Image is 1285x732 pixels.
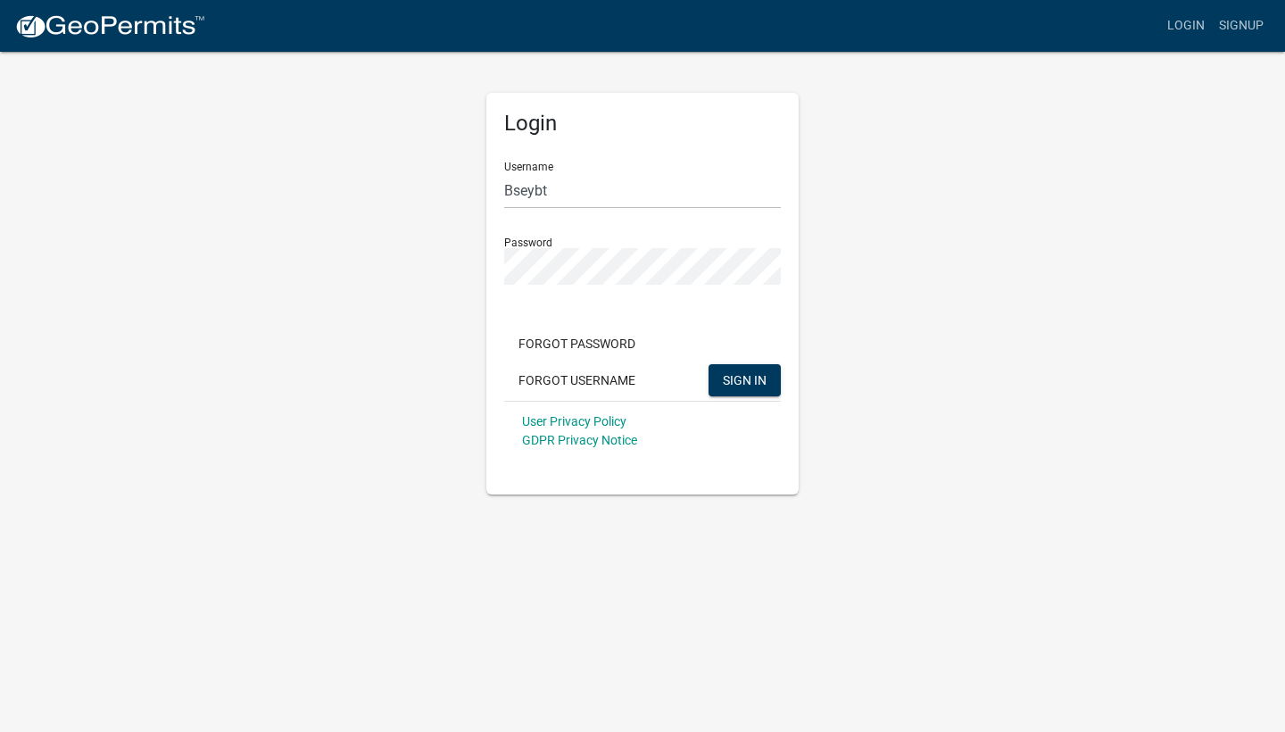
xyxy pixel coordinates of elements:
[522,433,637,447] a: GDPR Privacy Notice
[1212,9,1271,43] a: Signup
[723,372,767,387] span: SIGN IN
[709,364,781,396] button: SIGN IN
[1160,9,1212,43] a: Login
[504,364,650,396] button: Forgot Username
[504,328,650,360] button: Forgot Password
[522,414,626,428] a: User Privacy Policy
[504,111,781,137] h5: Login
